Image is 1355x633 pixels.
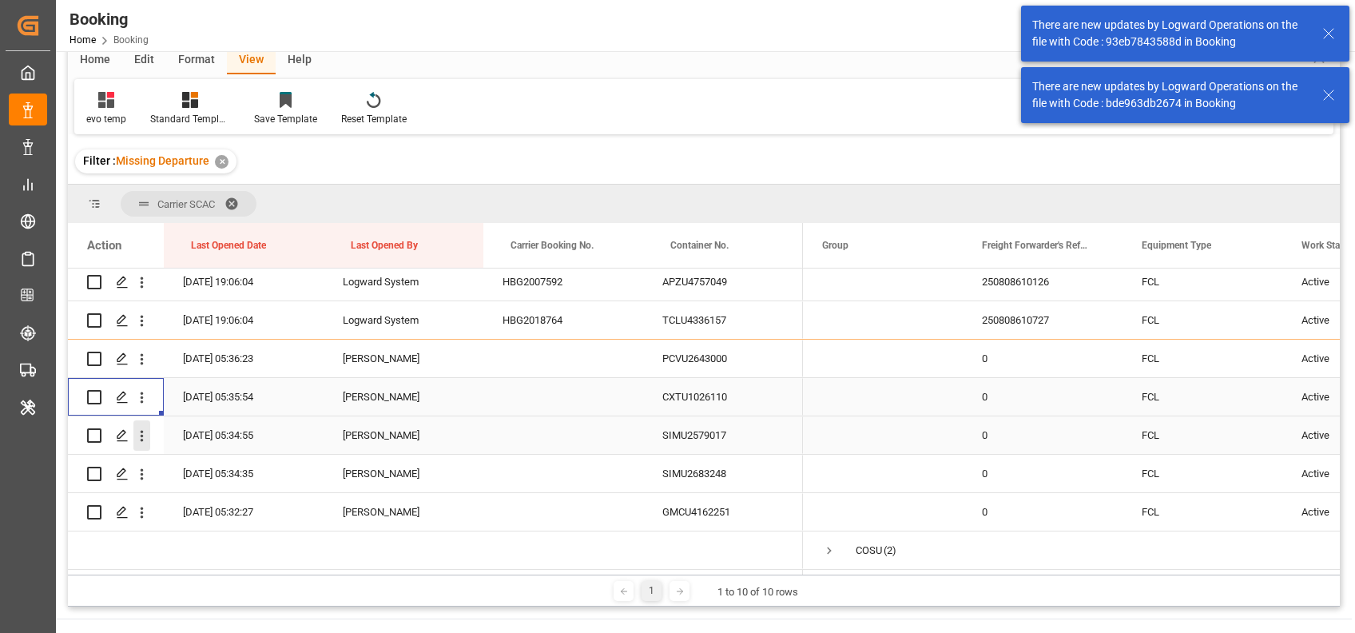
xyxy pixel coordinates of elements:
span: (2) [884,532,896,569]
div: [DATE] 05:34:55 [164,416,324,454]
div: Format [166,47,227,74]
div: [PERSON_NAME] [324,378,483,416]
div: ✕ [215,155,228,169]
span: Last Opened By [351,240,418,251]
div: [PERSON_NAME] [324,416,483,454]
div: 0 [963,378,1123,416]
div: [PERSON_NAME] [324,455,483,492]
div: Booking [70,7,149,31]
span: Missing Departure [116,154,209,167]
div: PCVU2643000 [643,340,803,377]
div: Edit [122,47,166,74]
div: 250808610727 [963,301,1123,339]
div: FCL [1123,301,1282,339]
div: Press SPACE to select this row. [68,531,803,570]
div: 1 to 10 of 10 rows [717,584,798,600]
a: Home [70,34,96,46]
div: SIMU2579017 [643,416,803,454]
div: Logward System [324,301,483,339]
div: FCL [1123,493,1282,531]
div: FCL [1123,340,1282,377]
div: evo temp [86,112,126,126]
div: APZU4757049 [643,263,803,301]
div: 250808610126 [963,263,1123,301]
span: Filter : [83,154,116,167]
div: [DATE] 19:06:04 [164,263,324,301]
div: SIMU2683248 [643,455,803,492]
div: FCL [1123,378,1282,416]
div: Home [68,47,122,74]
div: FCL [1123,455,1282,492]
div: View [227,47,276,74]
span: Equipment Type [1142,240,1211,251]
div: Press SPACE to select this row. [68,416,803,455]
div: TCLU4336157 [643,301,803,339]
div: GMCU4162251 [643,493,803,531]
div: Press SPACE to select this row. [68,493,803,531]
div: Press SPACE to select this row. [68,378,803,416]
div: [PERSON_NAME] [324,340,483,377]
div: 0 [963,455,1123,492]
span: Carrier SCAC [157,198,215,210]
div: HBG2007592 [483,263,643,301]
div: Help [276,47,324,74]
span: Container No. [670,240,729,251]
span: Last Opened Date [191,240,266,251]
span: Freight Forwarder's Reference No. [982,240,1089,251]
div: Standard Templates [150,112,230,126]
div: Press SPACE to select this row. [68,340,803,378]
span: Work Status [1301,240,1353,251]
div: 0 [963,493,1123,531]
div: Save Template [254,112,317,126]
div: FCL [1123,416,1282,454]
div: Reset Template [341,112,407,126]
div: [DATE] 05:32:27 [164,493,324,531]
div: HBG2018764 [483,301,643,339]
div: [DATE] 05:35:54 [164,378,324,416]
span: Carrier Booking No. [511,240,594,251]
div: FCL [1123,263,1282,301]
div: There are new updates by Logward Operations on the file with Code : 93eb7843588d in Booking [1032,17,1307,50]
div: [PERSON_NAME] [324,493,483,531]
div: [DATE] 19:06:04 [164,301,324,339]
div: Press SPACE to select this row. [68,263,803,301]
div: Action [87,238,121,253]
div: [DATE] 05:36:23 [164,340,324,377]
div: 1 [642,581,662,601]
div: Logward System [324,263,483,301]
span: Group [822,240,848,251]
div: COSU [856,532,882,569]
div: [DATE] 05:34:35 [164,455,324,492]
div: 0 [963,340,1123,377]
div: There are new updates by Logward Operations on the file with Code : bde963db2674 in Booking [1032,78,1307,112]
div: 0 [963,416,1123,454]
div: Press SPACE to select this row. [68,455,803,493]
div: CXTU1026110 [643,378,803,416]
div: Press SPACE to select this row. [68,301,803,340]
